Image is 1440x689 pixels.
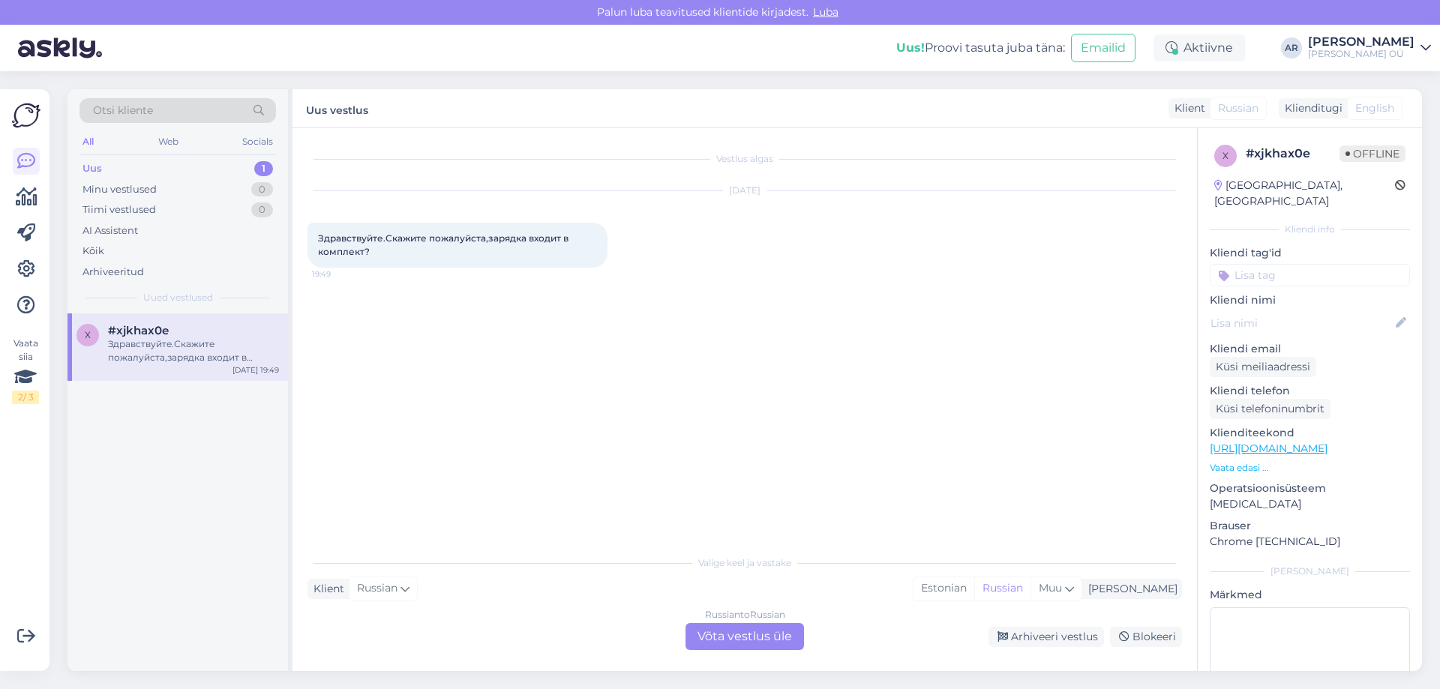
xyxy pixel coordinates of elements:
[974,577,1030,600] div: Russian
[1246,145,1339,163] div: # xjkhax0e
[1222,150,1228,161] span: x
[1210,341,1410,357] p: Kliendi email
[93,103,153,118] span: Otsi kliente
[82,265,144,280] div: Arhiveeritud
[1210,399,1330,419] div: Küsi telefoninumbrit
[12,101,40,130] img: Askly Logo
[12,391,39,404] div: 2 / 3
[1039,581,1062,595] span: Muu
[1210,496,1410,512] p: [MEDICAL_DATA]
[1308,36,1431,60] a: [PERSON_NAME][PERSON_NAME] OÜ
[1210,383,1410,399] p: Kliendi telefon
[1210,565,1410,578] div: [PERSON_NAME]
[143,291,213,304] span: Uued vestlused
[307,184,1182,197] div: [DATE]
[12,337,39,404] div: Vaata siia
[1339,145,1405,162] span: Offline
[1210,481,1410,496] p: Operatsioonisüsteem
[82,244,104,259] div: Kõik
[251,202,273,217] div: 0
[1153,34,1245,61] div: Aktiivne
[251,182,273,197] div: 0
[808,5,843,19] span: Luba
[988,627,1104,647] div: Arhiveeri vestlus
[82,182,157,197] div: Minu vestlused
[1082,581,1177,597] div: [PERSON_NAME]
[1210,264,1410,286] input: Lisa tag
[1308,36,1414,48] div: [PERSON_NAME]
[1168,100,1205,116] div: Klient
[1281,37,1302,58] div: AR
[896,40,925,55] b: Uus!
[1210,245,1410,261] p: Kliendi tag'id
[254,161,273,176] div: 1
[1218,100,1258,116] span: Russian
[318,232,571,257] span: Здравствуйте.Скажите пожалуйста,зарядка входит в комплект?
[1210,518,1410,534] p: Brauser
[312,268,368,280] span: 19:49
[913,577,974,600] div: Estonian
[705,608,785,622] div: Russian to Russian
[85,329,91,340] span: x
[82,223,138,238] div: AI Assistent
[108,337,279,364] div: Здравствуйте.Скажите пожалуйста,зарядка входит в комплект?
[232,364,279,376] div: [DATE] 19:49
[82,202,156,217] div: Tiimi vestlused
[239,132,276,151] div: Socials
[1210,292,1410,308] p: Kliendi nimi
[79,132,97,151] div: All
[357,580,397,597] span: Russian
[1355,100,1394,116] span: English
[896,39,1065,57] div: Proovi tasuta juba täna:
[1210,442,1327,455] a: [URL][DOMAIN_NAME]
[1210,587,1410,603] p: Märkmed
[1210,315,1393,331] input: Lisa nimi
[1210,461,1410,475] p: Vaata edasi ...
[307,152,1182,166] div: Vestlus algas
[1110,627,1182,647] div: Blokeeri
[1279,100,1342,116] div: Klienditugi
[82,161,102,176] div: Uus
[1210,425,1410,441] p: Klienditeekond
[307,556,1182,570] div: Valige keel ja vastake
[1210,357,1316,377] div: Küsi meiliaadressi
[1210,223,1410,236] div: Kliendi info
[1214,178,1395,209] div: [GEOGRAPHIC_DATA], [GEOGRAPHIC_DATA]
[307,581,344,597] div: Klient
[306,98,368,118] label: Uus vestlus
[108,324,169,337] span: #xjkhax0e
[685,623,804,650] div: Võta vestlus üle
[155,132,181,151] div: Web
[1071,34,1135,62] button: Emailid
[1210,534,1410,550] p: Chrome [TECHNICAL_ID]
[1308,48,1414,60] div: [PERSON_NAME] OÜ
